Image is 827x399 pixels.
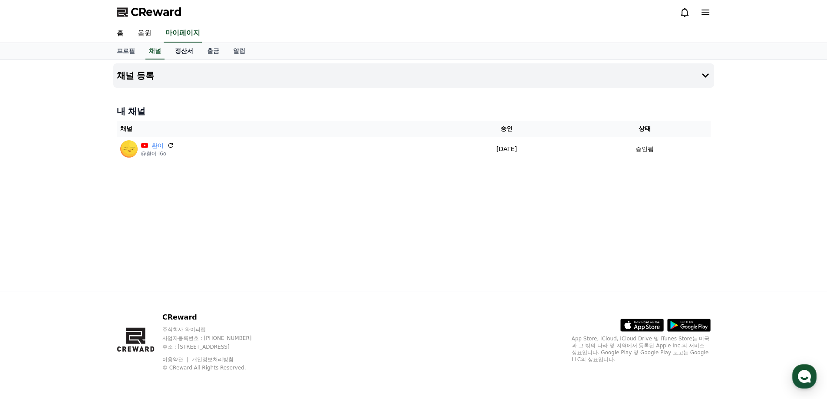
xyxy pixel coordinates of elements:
[131,24,158,43] a: 음원
[131,5,182,19] span: CReward
[117,121,435,137] th: 채널
[435,121,579,137] th: 승인
[162,364,268,371] p: © CReward All Rights Reserved.
[162,326,268,333] p: 주식회사 와이피랩
[117,71,155,80] h4: 채널 등록
[57,275,112,297] a: 대화
[27,288,33,295] span: 홈
[192,356,234,363] a: 개인정보처리방침
[120,140,138,158] img: 환이
[113,63,714,88] button: 채널 등록
[162,356,190,363] a: 이용약관
[110,24,131,43] a: 홈
[117,105,711,117] h4: 내 채널
[162,335,268,342] p: 사업자등록번호 : [PHONE_NUMBER]
[117,5,182,19] a: CReward
[162,343,268,350] p: 주소 : [STREET_ADDRESS]
[226,43,252,59] a: 알림
[145,43,165,59] a: 채널
[200,43,226,59] a: 출금
[134,288,145,295] span: 설정
[110,43,142,59] a: 프로필
[152,141,164,150] a: 환이
[438,145,575,154] p: [DATE]
[636,145,654,154] p: 승인됨
[141,150,174,157] p: @환이-i6o
[579,121,711,137] th: 상태
[112,275,167,297] a: 설정
[168,43,200,59] a: 정산서
[3,275,57,297] a: 홈
[79,289,90,296] span: 대화
[164,24,202,43] a: 마이페이지
[162,312,268,323] p: CReward
[572,335,711,363] p: App Store, iCloud, iCloud Drive 및 iTunes Store는 미국과 그 밖의 나라 및 지역에서 등록된 Apple Inc.의 서비스 상표입니다. Goo...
